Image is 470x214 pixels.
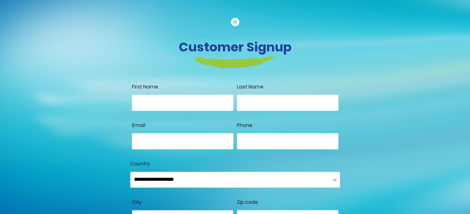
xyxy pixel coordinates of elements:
span: First Name [132,83,158,90]
span: Phone [237,122,252,129]
span: Country [130,160,150,167]
span: City [132,199,142,206]
img: login-heading-border.png [195,56,275,68]
img: cancel [231,18,239,26]
h3: Customer Signup [41,40,429,55]
span: Last Name [237,83,264,90]
span: Zip code [237,199,258,206]
span: Email [132,122,145,129]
